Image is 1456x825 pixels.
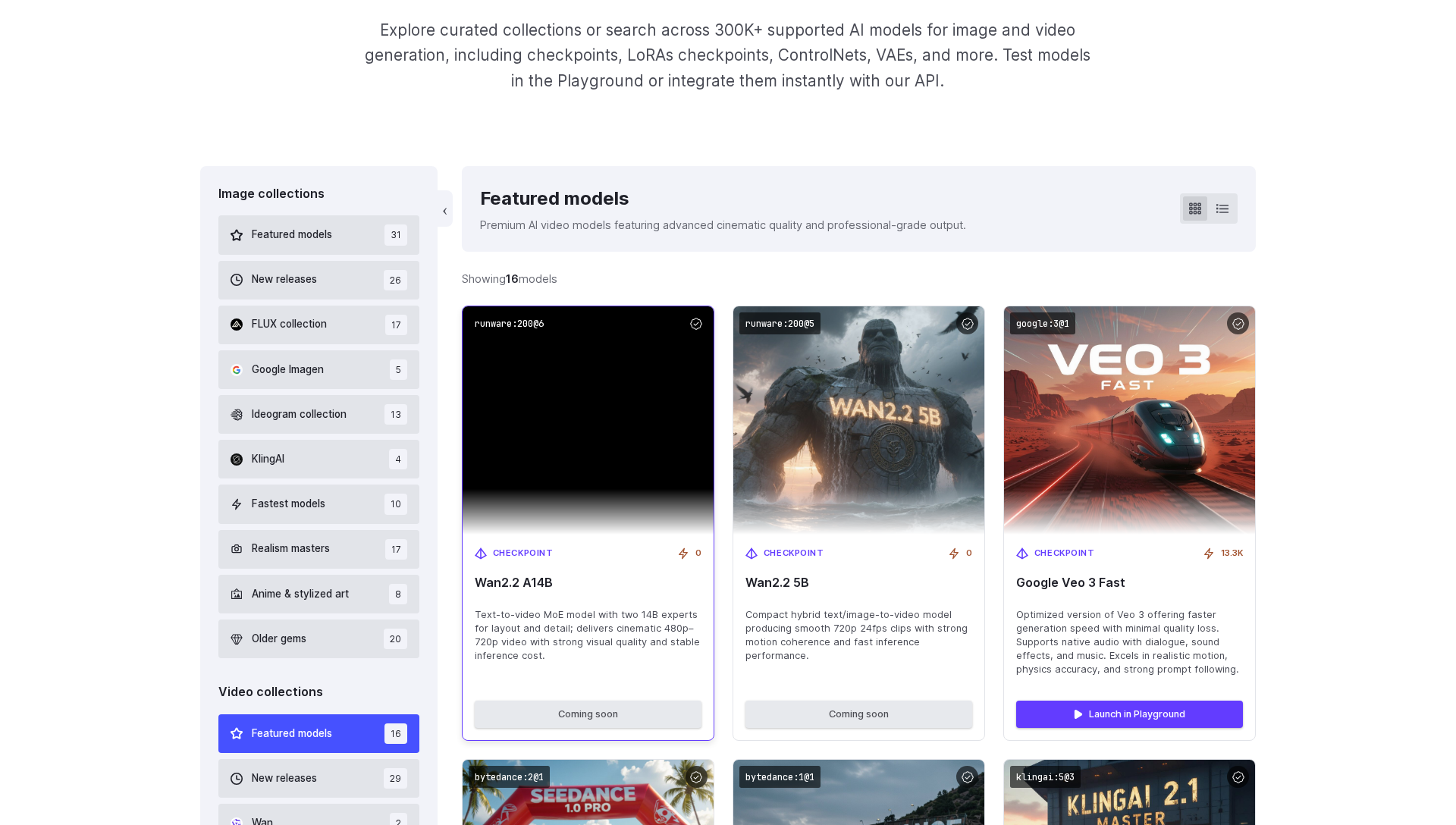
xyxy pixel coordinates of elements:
[475,701,701,728] button: Coming soon
[469,766,550,788] code: bytedance:2@1
[252,271,317,288] span: New releases
[384,768,407,789] span: 29
[218,350,419,389] button: Google Imagen 5
[218,261,419,300] button: New releases 26
[218,530,419,569] button: Realism masters 17
[218,485,419,523] button: Fastest models 10
[1034,547,1095,560] span: Checkpoint
[252,406,347,423] span: Ideogram collection
[218,620,419,658] button: Older gems 20
[1221,547,1243,560] span: 13.3K
[218,184,419,204] div: Image collections
[218,714,419,753] button: Featured models 16
[745,701,972,728] button: Coming soon
[252,770,317,787] span: New releases
[218,682,419,702] div: Video collections
[1010,766,1081,788] code: klingai:5@3
[733,306,984,535] img: Wan2.2 5B
[218,215,419,254] button: Featured models 31
[506,272,519,285] strong: 16
[739,312,821,334] code: runware:200@5
[218,306,419,344] button: FLUX collection 17
[384,723,407,744] span: 16
[384,404,407,425] span: 13
[385,539,407,560] span: 17
[389,584,407,604] span: 8
[493,547,554,560] span: Checkpoint
[480,216,966,234] p: Premium AI video models featuring advanced cinematic quality and professional-grade output.
[218,395,419,434] button: Ideogram collection 13
[384,224,407,245] span: 31
[966,547,972,560] span: 0
[1016,608,1243,676] span: Optimized version of Veo 3 offering faster generation speed with minimal quality loss. Supports n...
[385,315,407,335] span: 17
[389,449,407,469] span: 4
[218,759,419,798] button: New releases 29
[745,608,972,663] span: Compact hybrid text/image-to-video model producing smooth 720p 24fps clips with strong motion coh...
[1016,701,1243,728] a: Launch in Playground
[384,494,407,514] span: 10
[218,575,419,613] button: Anime & stylized art 8
[252,586,349,603] span: Anime & stylized art
[695,547,701,560] span: 0
[384,270,407,290] span: 26
[252,541,330,557] span: Realism masters
[462,270,557,287] div: Showing models
[739,766,821,788] code: bytedance:1@1
[252,362,324,378] span: Google Imagen
[390,359,407,380] span: 5
[475,576,701,590] span: Wan2.2 A14B
[745,576,972,590] span: Wan2.2 5B
[480,184,966,213] div: Featured models
[252,227,332,243] span: Featured models
[764,547,824,560] span: Checkpoint
[1016,576,1243,590] span: Google Veo 3 Fast
[1010,312,1075,334] code: google:3@1
[469,312,550,334] code: runware:200@6
[252,726,332,742] span: Featured models
[384,629,407,649] span: 20
[475,608,701,663] span: Text-to-video MoE model with two 14B experts for layout and detail; delivers cinematic 480p–720p ...
[252,316,327,333] span: FLUX collection
[252,451,284,468] span: KlingAI
[438,190,453,227] button: ‹
[1004,306,1255,535] img: Google Veo 3 Fast
[359,17,1097,93] p: Explore curated collections or search across 300K+ supported AI models for image and video genera...
[218,440,419,478] button: KlingAI 4
[252,631,306,648] span: Older gems
[252,496,325,513] span: Fastest models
